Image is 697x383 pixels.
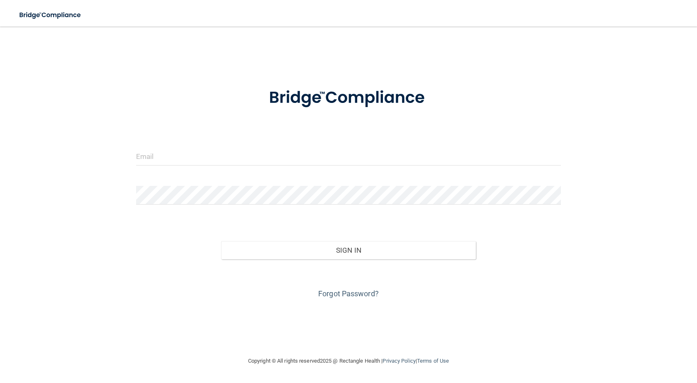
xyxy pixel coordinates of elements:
[221,241,476,259] button: Sign In
[383,358,415,364] a: Privacy Policy
[417,358,449,364] a: Terms of Use
[318,289,379,298] a: Forgot Password?
[197,348,500,374] div: Copyright © All rights reserved 2025 @ Rectangle Health | |
[252,76,445,120] img: bridge_compliance_login_screen.278c3ca4.svg
[12,7,89,24] img: bridge_compliance_login_screen.278c3ca4.svg
[136,147,561,166] input: Email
